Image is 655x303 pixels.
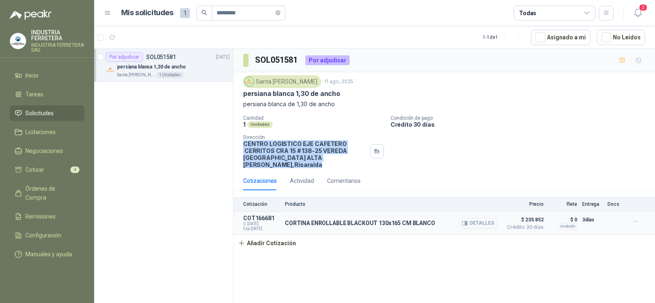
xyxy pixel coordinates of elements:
div: Por adjudicar [305,55,350,65]
a: Cotizar4 [10,162,84,178]
span: Negociaciones [25,146,63,155]
p: Crédito 30 días [391,121,652,128]
button: Añadir Cotización [233,235,300,251]
a: Órdenes de Compra [10,181,84,205]
p: Docs [608,201,624,207]
span: Crédito 30 días [503,225,544,230]
span: Inicio [25,71,38,80]
div: Todas [519,9,536,18]
p: 1 [243,121,246,128]
span: Órdenes de Compra [25,184,77,202]
span: Remisiones [25,212,56,221]
p: persiana blanca 1,30 de ancho [243,89,340,98]
a: Configuración [10,228,84,243]
div: Unidades [247,121,273,128]
p: COT166681 [243,215,280,221]
h1: Mis solicitudes [121,7,174,19]
button: No Leídos [597,30,645,45]
p: Entrega [582,201,603,207]
p: Cantidad [243,115,384,121]
div: Santa [PERSON_NAME] [243,75,321,88]
p: Flete [549,201,577,207]
a: Negociaciones [10,143,84,159]
p: [DATE] [216,53,230,61]
div: Cotizaciones [243,176,277,185]
a: Inicio [10,68,84,83]
div: Incluido [558,223,577,230]
div: Por adjudicar [106,52,143,62]
span: 4 [70,166,79,173]
p: Cotización [243,201,280,207]
p: Dirección [243,134,367,140]
p: $ 0 [549,215,577,225]
p: persiana blanca de 1,30 de ancho [243,100,645,109]
p: Condición de pago [391,115,652,121]
div: 1 Unidades [156,72,184,78]
span: C: [DATE] [243,221,280,226]
a: Manuales y ayuda [10,246,84,262]
p: 3 días [582,215,603,225]
span: Exp: [DATE] [243,226,280,231]
img: Logo peakr [10,10,52,20]
div: Comentarios [327,176,361,185]
p: CENTRO LOGISTICO EJE CAFETERO CERRITOS CRA 15 # 138-25 VEREDA [GEOGRAPHIC_DATA] ALTA [PERSON_NAME... [243,140,367,168]
button: Asignado a mi [531,30,590,45]
span: $ 235.852 [503,215,544,225]
p: INDUSTRIA FERRETERA SAS [31,43,84,52]
a: Licitaciones [10,124,84,140]
h3: SOL051581 [255,54,299,66]
span: close-circle [276,9,280,17]
div: 1 - 1 de 1 [483,31,524,44]
img: Company Logo [10,33,26,49]
span: Configuración [25,231,61,240]
div: Actividad [290,176,314,185]
span: Manuales y ayuda [25,250,72,259]
p: Producto [285,201,498,207]
p: Santa [PERSON_NAME] [117,72,154,78]
img: Company Logo [245,77,254,86]
img: Company Logo [106,65,115,75]
p: SOL051581 [146,54,176,60]
span: 1 [180,8,190,18]
p: 11 ago, 2025 [324,78,353,86]
a: Tareas [10,87,84,102]
span: Cotizar [25,165,44,174]
button: 2 [630,6,645,21]
span: Solicitudes [25,109,54,118]
span: 2 [639,4,648,11]
a: Solicitudes [10,105,84,121]
p: persiana blanca 1,30 de ancho [117,63,186,71]
p: CORTINA ENROLLABLE BLACKOUT 130x165 CM BLANCO [285,220,435,226]
p: Precio [503,201,544,207]
span: Tareas [25,90,43,99]
a: Remisiones [10,209,84,224]
span: search [201,10,207,16]
span: Licitaciones [25,128,56,137]
span: close-circle [276,10,280,15]
a: Por adjudicarSOL051581[DATE] Company Logopersiana blanca 1,30 de anchoSanta [PERSON_NAME]1 Unidades [94,49,233,82]
p: INDUSTRIA FERRETERA [31,30,84,41]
